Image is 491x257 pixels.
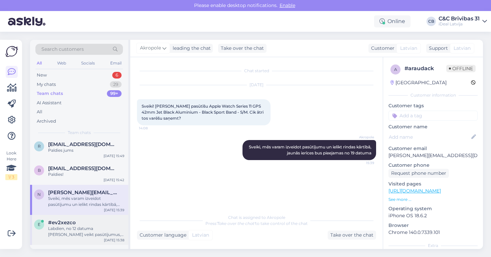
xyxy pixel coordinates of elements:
span: Sveiki! [PERSON_NAME] pasūtīšu Apple Watch Series 11 GPS 42mm Jet Black Aluminium - Black Sport B... [142,104,265,121]
div: 6 [112,72,122,79]
p: Customer tags [388,102,478,109]
div: Sveiki, mēs varam izveidot pasūtījumu un ielikt rindas kārtībā, jaunās ierīces bus pieejamas no 1... [48,196,124,208]
span: Akropole [349,135,374,140]
div: Customer language [137,232,186,239]
div: Socials [80,59,96,68]
div: All [37,109,42,115]
div: Email [109,59,123,68]
span: n [37,192,41,197]
input: Add a tag [388,111,478,121]
div: Take over the chat [328,231,376,240]
a: C&C Brīvības 31iDeal Latvija [439,16,487,27]
div: CB [427,17,436,26]
div: [DATE] [137,82,376,88]
div: Paldies! [48,171,124,177]
div: Archived [37,118,56,125]
div: C&C Brīvības 31 [439,16,480,21]
div: Chat started [137,68,376,74]
div: iDeal Latvija [439,21,480,27]
div: 1 / 3 [5,174,17,180]
div: Take over the chat [218,44,267,53]
span: Team chats [68,130,91,136]
p: Customer phone [388,162,478,169]
div: Request phone number [388,169,449,178]
i: 'Take over the chat' [216,221,255,226]
span: 14:08 [139,126,164,131]
div: [DATE] 15:49 [104,153,124,158]
input: Add name [389,133,470,141]
div: leading the chat [170,45,211,52]
div: Team chats [37,90,63,97]
p: Customer name [388,123,478,130]
span: Search customers [41,46,84,53]
img: Askly Logo [5,45,18,58]
div: Customer [368,45,394,52]
div: Look Here [5,150,17,180]
div: Support [426,45,448,52]
span: Latvian [192,232,209,239]
div: [GEOGRAPHIC_DATA] [390,79,447,86]
span: b [38,168,41,173]
span: Press to take control of the chat [205,221,308,226]
a: [URL][DOMAIN_NAME] [388,188,441,194]
span: 15:39 [349,160,374,165]
div: Labdien, no 12 datuma [PERSON_NAME] veikt pasūtījumus, no 19 datuma telefonus [PERSON_NAME] aplūk... [48,226,124,238]
div: 99+ [107,90,122,97]
span: a [394,67,397,72]
span: romanstimofejevs98@gmail.com [48,141,118,147]
span: Enable [278,2,297,8]
span: nikolay.solodov@gmail.com [48,189,118,196]
div: Paldies jums [48,147,124,153]
span: r [38,144,41,149]
div: My chats [37,81,56,88]
span: #ev2xezco [48,220,76,226]
div: [DATE] 15:42 [104,177,124,182]
div: Web [56,59,67,68]
p: Customer email [388,145,478,152]
div: New [37,72,47,79]
span: bondiaana@inbox.lv [48,165,118,171]
span: Sveiki, mēs varam izveidot pasūtījumu un ielikt rindas kārtībā, jaunās ierīces bus pieejamas no 1... [249,144,372,155]
p: iPhone OS 18.6.2 [388,212,478,219]
div: Customer information [388,92,478,98]
p: Operating system [388,205,478,212]
div: 29 [110,81,122,88]
p: [PERSON_NAME][EMAIL_ADDRESS][DOMAIN_NAME] [388,152,478,159]
div: # araudack [404,65,446,73]
span: e [38,222,40,227]
p: Browser [388,222,478,229]
span: Latvian [400,45,417,52]
span: Latvian [454,45,471,52]
div: All [35,59,43,68]
div: [DATE] 15:38 [104,238,124,243]
span: Offline [446,65,476,72]
p: Chrome 140.0.7339.101 [388,229,478,236]
div: Online [374,15,411,27]
p: Visited pages [388,180,478,187]
div: AI Assistant [37,100,61,106]
span: Akropole [140,44,161,52]
div: Extra [388,243,478,249]
span: Chat is assigned to Akropole [228,215,285,220]
div: [DATE] 15:39 [104,208,124,213]
p: See more ... [388,197,478,203]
